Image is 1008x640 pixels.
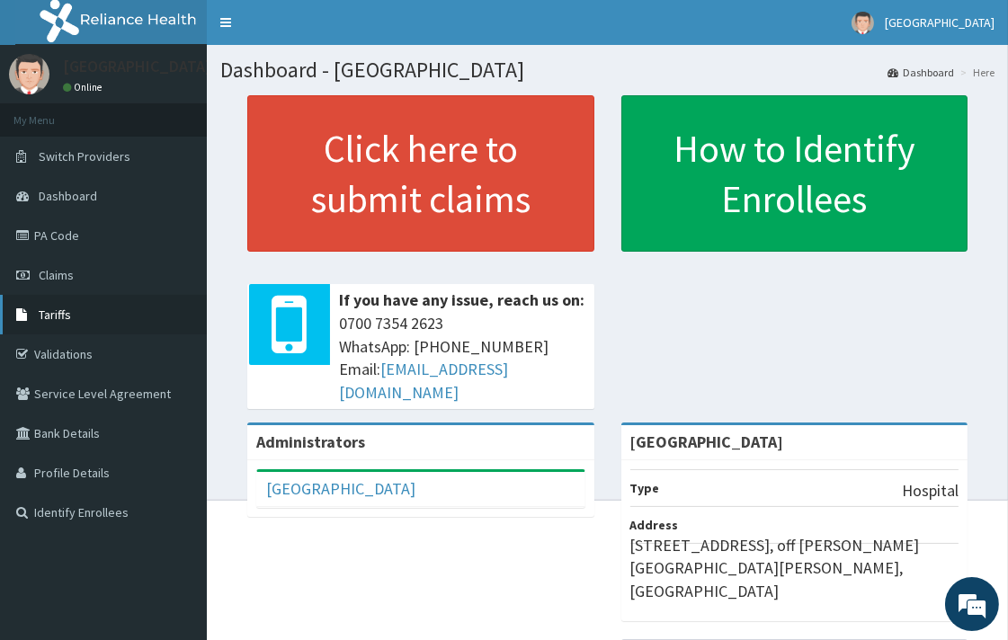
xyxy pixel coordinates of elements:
p: [STREET_ADDRESS], off [PERSON_NAME][GEOGRAPHIC_DATA][PERSON_NAME], [GEOGRAPHIC_DATA] [630,534,959,603]
a: How to Identify Enrollees [621,95,968,252]
span: 0700 7354 2623 WhatsApp: [PHONE_NUMBER] Email: [339,312,585,404]
span: Dashboard [39,188,97,204]
a: [GEOGRAPHIC_DATA] [266,478,415,499]
b: Address [630,517,679,533]
p: [GEOGRAPHIC_DATA] [63,58,211,75]
b: Type [630,480,660,496]
p: Hospital [902,479,959,502]
span: Tariffs [39,307,71,323]
a: Dashboard [888,65,954,80]
img: User Image [9,54,49,94]
a: Click here to submit claims [247,95,594,252]
span: Switch Providers [39,148,130,164]
h1: Dashboard - [GEOGRAPHIC_DATA] [220,58,995,82]
a: Online [63,81,106,93]
span: Claims [39,267,74,283]
b: If you have any issue, reach us on: [339,289,584,310]
a: [EMAIL_ADDRESS][DOMAIN_NAME] [339,359,508,403]
li: Here [956,65,995,80]
strong: [GEOGRAPHIC_DATA] [630,431,784,452]
b: Administrators [256,431,365,452]
img: User Image [852,12,874,34]
span: [GEOGRAPHIC_DATA] [885,14,995,31]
